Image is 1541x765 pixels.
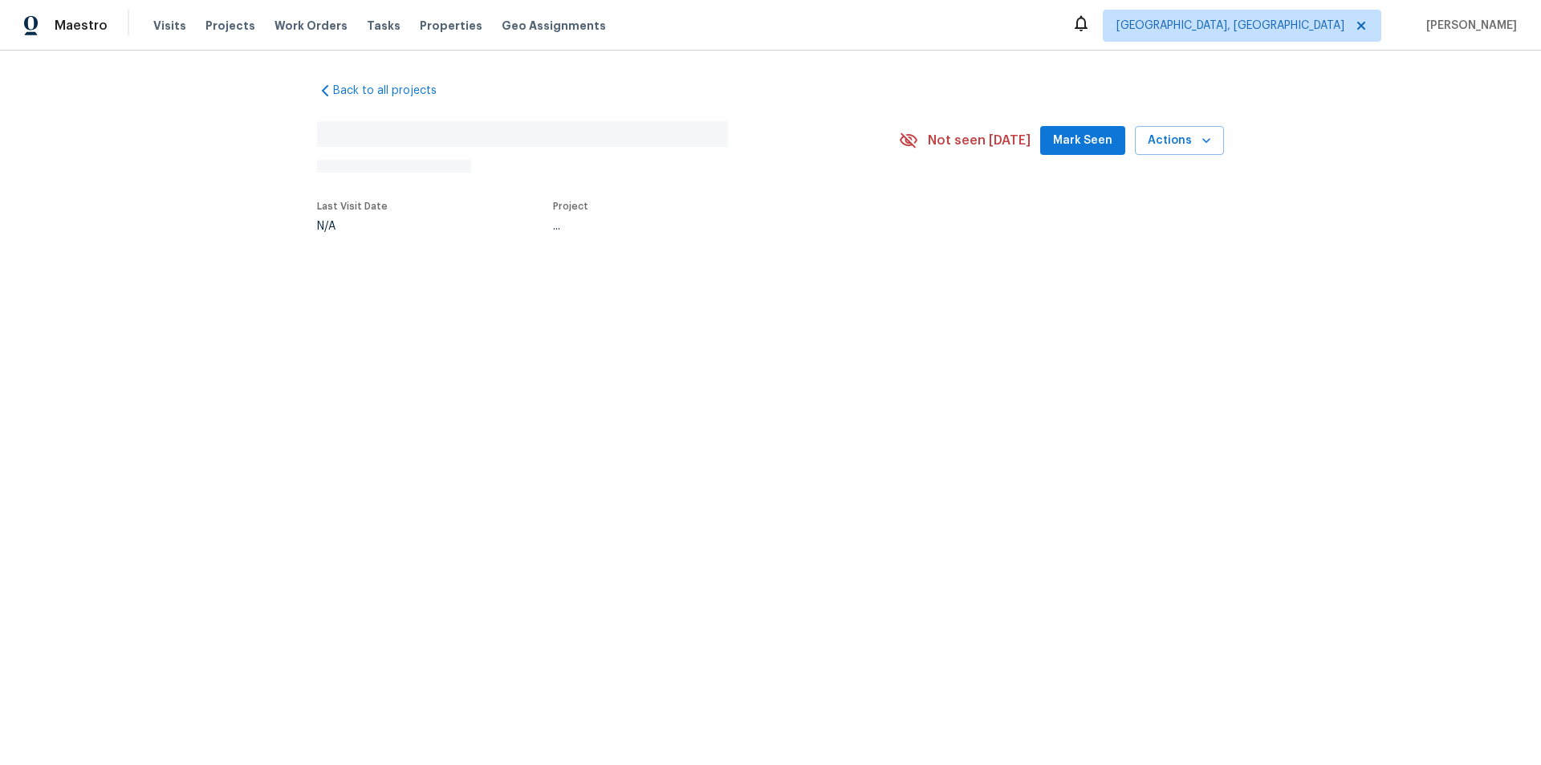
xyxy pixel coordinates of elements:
[317,83,471,99] a: Back to all projects
[1135,126,1224,156] button: Actions
[553,201,588,211] span: Project
[55,18,108,34] span: Maestro
[274,18,348,34] span: Work Orders
[1148,131,1211,151] span: Actions
[367,20,400,31] span: Tasks
[317,201,388,211] span: Last Visit Date
[1053,131,1112,151] span: Mark Seen
[1040,126,1125,156] button: Mark Seen
[1420,18,1517,34] span: [PERSON_NAME]
[502,18,606,34] span: Geo Assignments
[420,18,482,34] span: Properties
[153,18,186,34] span: Visits
[928,132,1031,149] span: Not seen [DATE]
[205,18,255,34] span: Projects
[553,221,861,232] div: ...
[1116,18,1344,34] span: [GEOGRAPHIC_DATA], [GEOGRAPHIC_DATA]
[317,221,388,232] div: N/A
